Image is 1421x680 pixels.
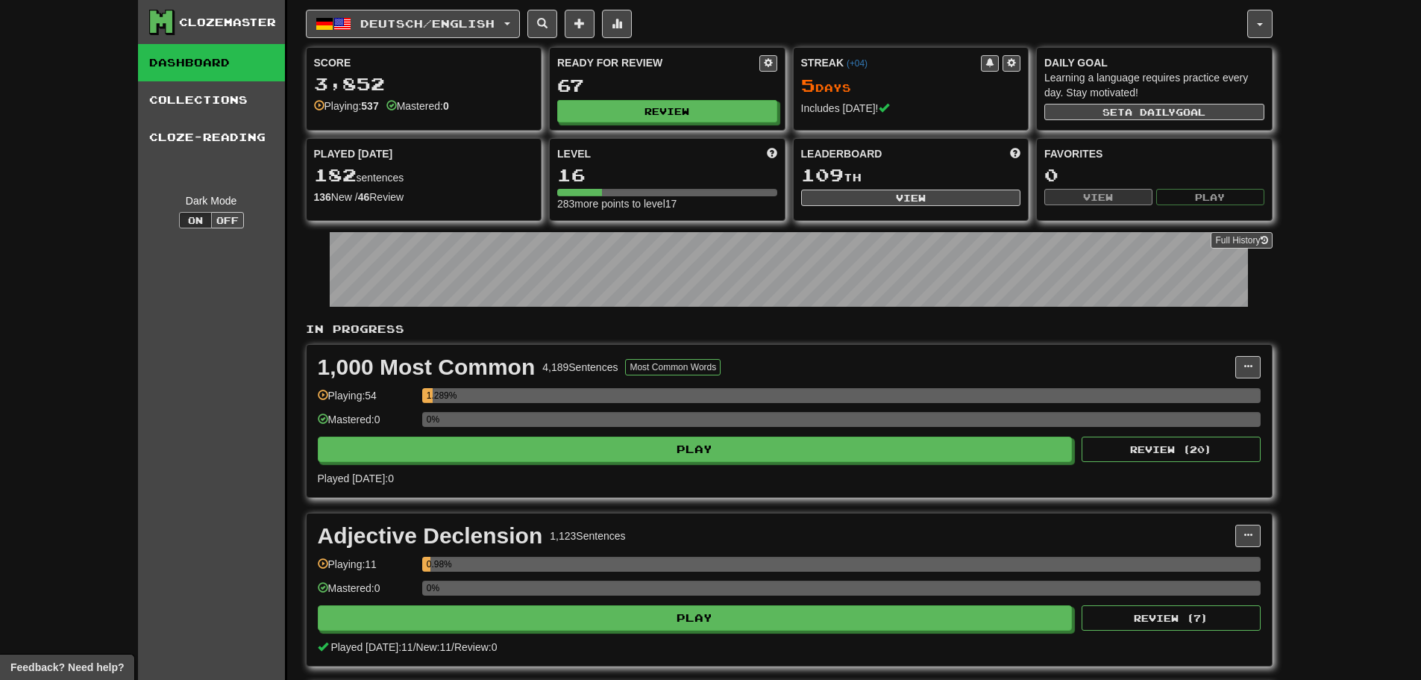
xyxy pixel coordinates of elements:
div: Adjective Declension [318,525,543,547]
span: a daily [1125,107,1176,117]
a: Cloze-Reading [138,119,285,156]
strong: 136 [314,191,331,203]
p: In Progress [306,322,1273,337]
a: (+04) [847,58,868,69]
div: 0.98% [427,557,430,572]
span: 5 [801,75,815,96]
strong: 0 [443,100,449,112]
button: More stats [602,10,632,38]
div: 67 [557,76,777,95]
span: 109 [801,164,844,185]
span: Score more points to level up [767,146,777,161]
div: Mastered: [386,99,449,113]
span: Level [557,146,591,161]
button: Review (7) [1082,605,1261,631]
div: Learning a language requires practice every day. Stay motivated! [1044,70,1264,100]
button: Play [1156,189,1264,205]
button: View [801,190,1021,206]
button: Play [318,437,1073,462]
span: Played [DATE]: 11 [330,641,413,653]
button: Search sentences [527,10,557,38]
div: Dark Mode [149,193,274,208]
span: Open feedback widget [10,660,124,675]
div: Streak [801,55,982,70]
span: Played [DATE] [314,146,393,161]
button: Most Common Words [625,359,721,375]
span: / [451,641,454,653]
div: 16 [557,166,777,184]
div: 4,189 Sentences [542,360,618,375]
a: Dashboard [138,44,285,81]
div: Day s [801,76,1021,96]
div: Clozemaster [179,15,276,30]
div: 1,000 Most Common [318,356,536,378]
a: Collections [138,81,285,119]
div: sentences [314,166,534,185]
div: Daily Goal [1044,55,1264,70]
button: Seta dailygoal [1044,104,1264,120]
button: Review (20) [1082,437,1261,462]
span: New: 11 [416,641,451,653]
button: Review [557,100,777,122]
div: Mastered: 0 [318,412,415,437]
div: New / Review [314,190,534,205]
a: Full History [1211,232,1272,249]
div: Playing: 11 [318,557,415,581]
div: 3,852 [314,75,534,93]
div: 0 [1044,166,1264,184]
span: / [413,641,416,653]
button: Off [211,212,244,228]
span: Review: 0 [454,641,498,653]
span: Played [DATE]: 0 [318,472,394,484]
span: Deutsch / English [360,17,495,30]
div: Ready for Review [557,55,759,70]
span: 182 [314,164,357,185]
button: Add sentence to collection [565,10,595,38]
div: 1,123 Sentences [550,528,625,543]
button: Deutsch/English [306,10,520,38]
button: View [1044,189,1152,205]
div: Includes [DATE]! [801,101,1021,116]
div: th [801,166,1021,185]
div: Mastered: 0 [318,581,415,605]
strong: 46 [358,191,370,203]
div: Playing: 54 [318,388,415,413]
div: Score [314,55,534,70]
span: Leaderboard [801,146,882,161]
button: On [179,212,212,228]
button: Play [318,605,1073,631]
div: Favorites [1044,146,1264,161]
div: 1.289% [427,388,433,403]
div: Playing: [314,99,379,113]
span: This week in points, UTC [1010,146,1020,161]
strong: 537 [361,100,378,112]
div: 283 more points to level 17 [557,196,777,211]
